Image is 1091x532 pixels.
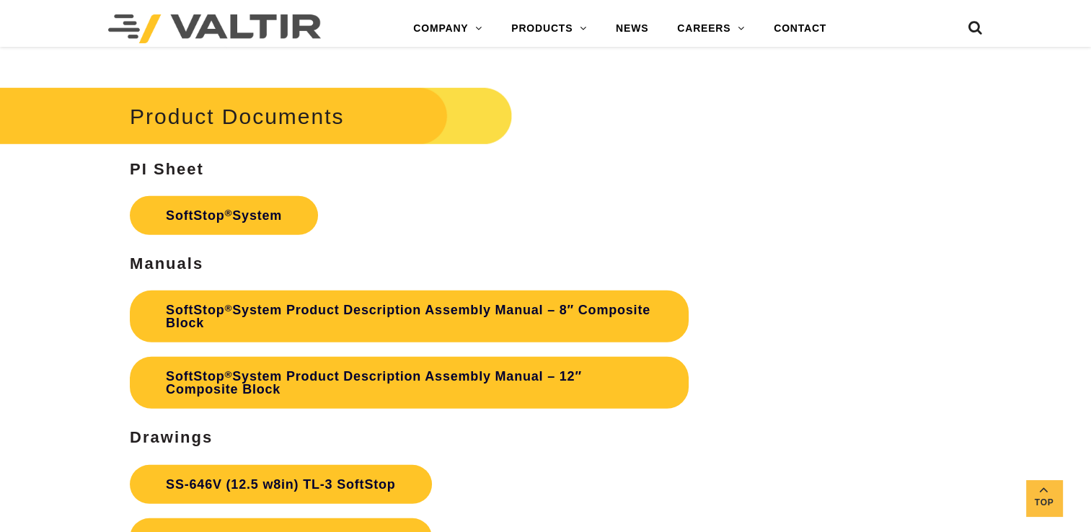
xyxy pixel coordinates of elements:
img: Valtir [108,14,321,43]
a: SoftStop®System [130,196,318,235]
a: SoftStop®System Product Description Assembly Manual – 8″ Composite Block [130,291,689,342]
a: SoftStop®System Product Description Assembly Manual – 12″ Composite Block [130,357,689,409]
a: CONTACT [759,14,841,43]
sup: ® [224,369,232,380]
sup: ® [224,208,232,218]
a: COMPANY [399,14,497,43]
a: PRODUCTS [497,14,601,43]
a: SS-646V (12.5 w8in) TL-3 SoftStop [130,465,431,504]
span: Top [1026,495,1062,511]
a: Top [1026,480,1062,516]
strong: Manuals [130,254,203,272]
a: CAREERS [663,14,759,43]
strong: PI Sheet [130,160,204,178]
a: NEWS [601,14,663,43]
strong: Drawings [130,428,213,446]
sup: ® [224,303,232,314]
